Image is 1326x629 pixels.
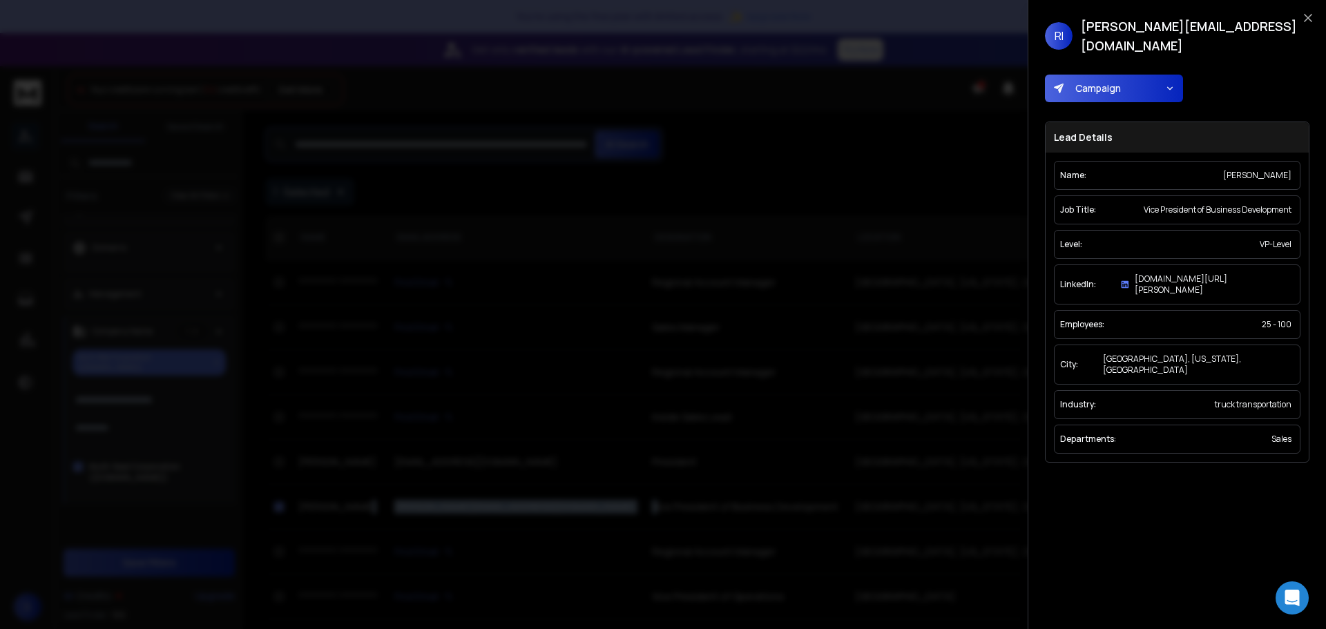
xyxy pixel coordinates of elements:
span: RI [1045,22,1073,50]
div: VP-Level [1257,236,1294,253]
span: [DOMAIN_NAME][URL][PERSON_NAME] [1135,273,1291,296]
h3: Lead Details [1046,122,1309,153]
p: LinkedIn: [1060,279,1096,290]
p: Name: [1060,170,1086,181]
div: Vice President of Business Development [1141,202,1294,218]
span: Campaign [1070,81,1121,95]
div: Sales [1269,431,1294,447]
p: Level: [1060,239,1082,250]
div: [PERSON_NAME] [1220,167,1294,184]
p: Employees: [1060,319,1104,330]
p: City: [1060,359,1078,370]
p: Job Title: [1060,204,1096,215]
p: Industry: [1060,399,1096,410]
h1: [PERSON_NAME][EMAIL_ADDRESS][DOMAIN_NAME] [1081,17,1309,55]
p: Departments: [1060,434,1116,445]
div: truck transportation [1212,396,1294,413]
div: 25 - 100 [1259,316,1294,333]
div: Open Intercom Messenger [1276,581,1309,615]
div: [GEOGRAPHIC_DATA], [US_STATE], [GEOGRAPHIC_DATA] [1100,351,1294,378]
